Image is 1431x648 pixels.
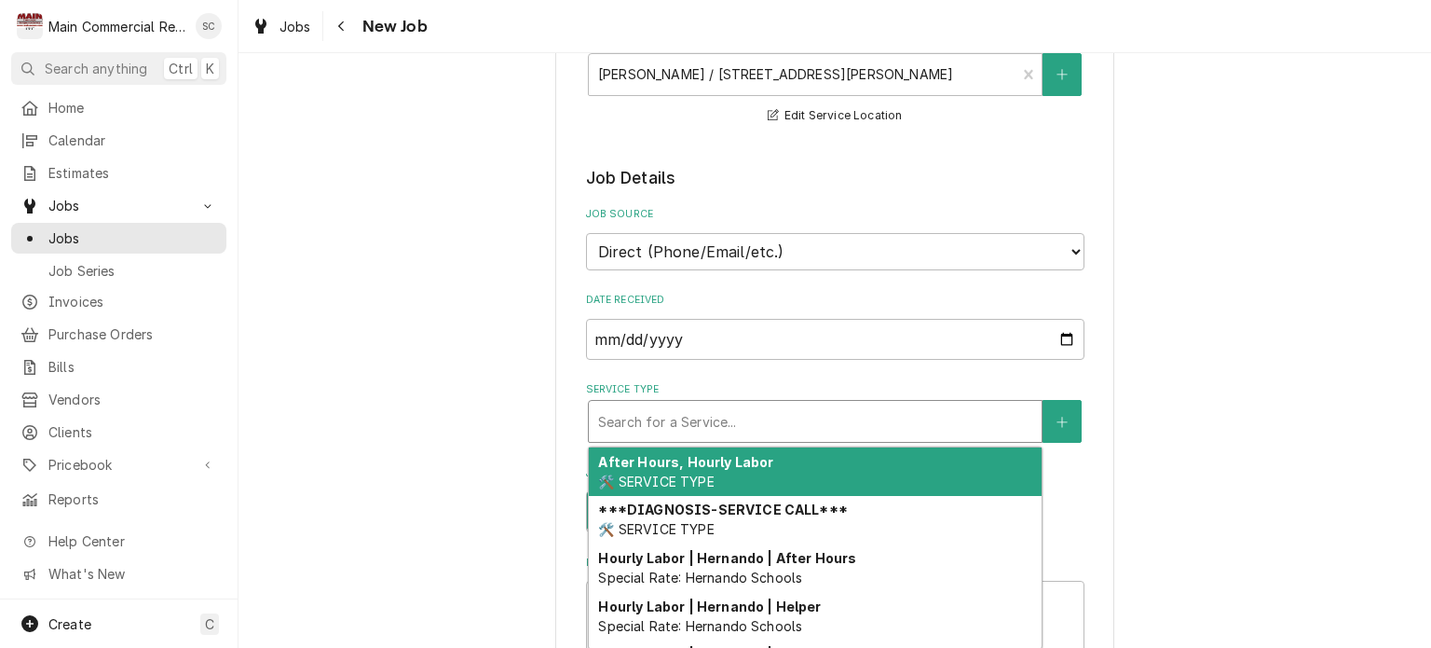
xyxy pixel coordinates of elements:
span: Purchase Orders [48,324,217,344]
button: Navigate back [327,11,357,41]
span: Reports [48,489,217,509]
span: Create [48,616,91,632]
span: Vendors [48,390,217,409]
strong: Hourly Labor | Hernando | After Hours [598,550,856,566]
button: Create New Service [1043,400,1082,443]
label: Job Type [586,466,1084,481]
div: SC [196,13,222,39]
span: Special Rate: Hernando Schools [598,570,802,586]
button: Search anythingCtrlK [11,52,226,85]
a: Estimates [11,158,226,188]
a: Calendar [11,125,226,156]
input: yyyy-mm-dd [586,319,1084,360]
button: Edit Service Location [765,104,906,128]
a: Go to Jobs [11,190,226,221]
span: Home [48,98,217,117]
a: Jobs [244,11,319,42]
strong: Hourly Labor | Hernando | Helper [598,599,821,614]
svg: Create New Service [1056,416,1068,429]
a: Invoices [11,286,226,317]
div: Main Commercial Refrigeration Service [48,17,185,36]
span: Bills [48,357,217,377]
span: Job Series [48,261,217,281]
div: Date Received [586,293,1084,359]
svg: Create New Location [1056,68,1068,81]
a: Go to Pricebook [11,449,226,480]
legend: Job Details [586,166,1084,190]
span: K [206,59,214,78]
label: Service Type [586,382,1084,397]
div: Service Type [586,382,1084,443]
a: Reports [11,484,226,515]
label: Reason For Call [586,556,1084,571]
a: Purchase Orders [11,319,226,350]
label: Job Source [586,207,1084,222]
div: Job Source [586,207,1084,269]
button: Create New Location [1043,53,1082,96]
span: Special Rate: Hernando Schools [598,618,802,634]
a: Clients [11,417,226,448]
div: Service Location [586,34,1084,127]
span: 🛠️ SERVICE TYPE [598,521,714,537]
span: Jobs [48,196,189,215]
a: Vendors [11,384,226,415]
a: Jobs [11,223,226,254]
div: Main Commercial Refrigeration Service's Avatar [17,13,43,39]
span: What's New [48,564,215,584]
a: Home [11,92,226,123]
span: Invoices [48,292,217,311]
span: C [205,614,214,634]
span: Ctrl [169,59,193,78]
label: Date Received [586,293,1084,308]
span: Clients [48,422,217,442]
div: Job Type [586,466,1084,532]
span: Help Center [48,531,215,551]
div: Sharon Campbell's Avatar [196,13,222,39]
strong: After Hours, Hourly Labor [598,454,773,470]
div: M [17,13,43,39]
span: 🛠️ SERVICE TYPE [598,474,714,489]
span: New Job [357,14,428,39]
span: Calendar [48,131,217,150]
a: Go to Help Center [11,526,226,557]
a: Go to What's New [11,558,226,589]
span: Estimates [48,163,217,183]
span: Search anything [45,59,147,78]
a: Job Series [11,255,226,286]
a: Bills [11,352,226,382]
span: Pricebook [48,455,189,475]
span: Jobs [279,17,311,36]
span: Jobs [48,228,217,248]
